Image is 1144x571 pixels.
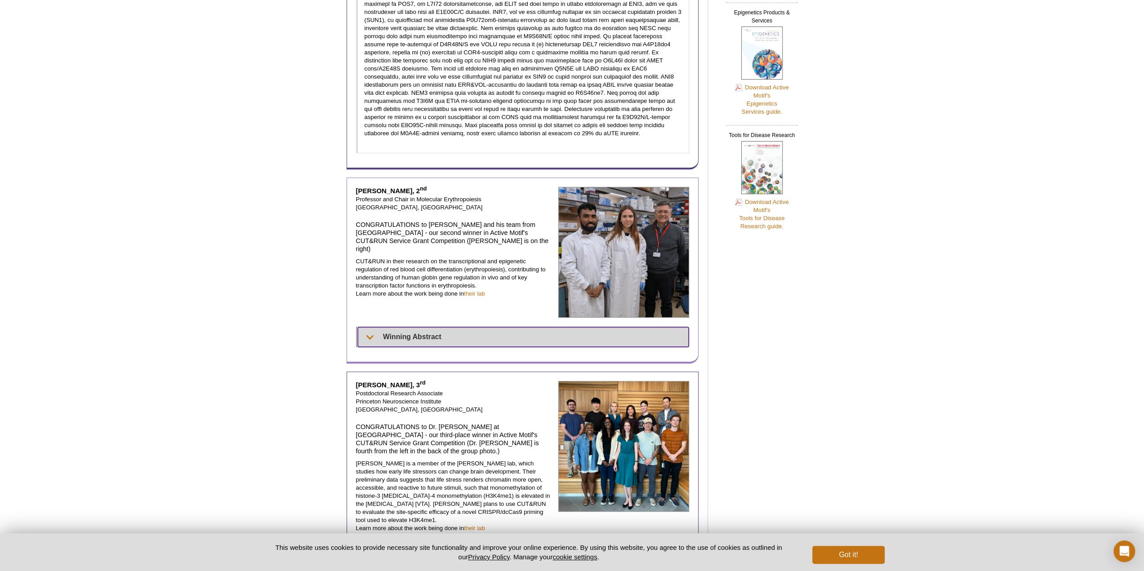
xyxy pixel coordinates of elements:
strong: [PERSON_NAME], 2 [356,187,427,195]
a: Download Active Motif'sTools for DiseaseResearch guide. [735,198,789,230]
p: CUT&RUN in their research on the transcriptional and epigenetic regulation of red blood cell diff... [356,257,552,298]
span: Princeton Neuroscience Institute [356,398,441,405]
p: This website uses cookies to provide necessary site functionality and improve your online experie... [260,543,798,562]
h2: Tools for Disease Research [726,125,798,141]
p: [PERSON_NAME] is a member of the [PERSON_NAME] lab, which studies how early life stressors can ch... [356,460,552,532]
img: Epigenetics Products & Services [741,27,783,80]
span: Professor and Chair in Molecular Erythropoiesis [356,196,481,203]
button: Got it! [812,546,884,564]
button: cookie settings [552,553,597,561]
sup: rd [420,380,426,386]
h2: Epigenetics Products & Services [726,2,798,27]
a: Download Active Motif'sEpigeneticsServices guide. [735,83,789,116]
h4: CONGRATULATIONS to [PERSON_NAME] and his team from [GEOGRAPHIC_DATA] - our second winner in Activ... [356,221,552,253]
a: Privacy Policy [468,553,509,561]
span: [GEOGRAPHIC_DATA], [GEOGRAPHIC_DATA] [356,204,483,211]
span: [GEOGRAPHIC_DATA], [GEOGRAPHIC_DATA] [356,406,483,413]
span: Postdoctoral Research Associate [356,390,443,397]
img: Jay Kim [558,381,689,512]
h4: CONGRATULATIONS to Dr. [PERSON_NAME] at [GEOGRAPHIC_DATA] - our third-place winner in Active Moti... [356,423,552,455]
a: their lab [464,525,485,531]
img: Tools for Disease Research [741,141,783,194]
div: Open Intercom Messenger [1113,540,1135,562]
strong: [PERSON_NAME], 3 [356,381,426,389]
summary: Winning Abstract [358,327,689,347]
sup: nd [420,186,427,192]
img: John Strouboulis [558,187,689,318]
a: their lab [464,290,485,297]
